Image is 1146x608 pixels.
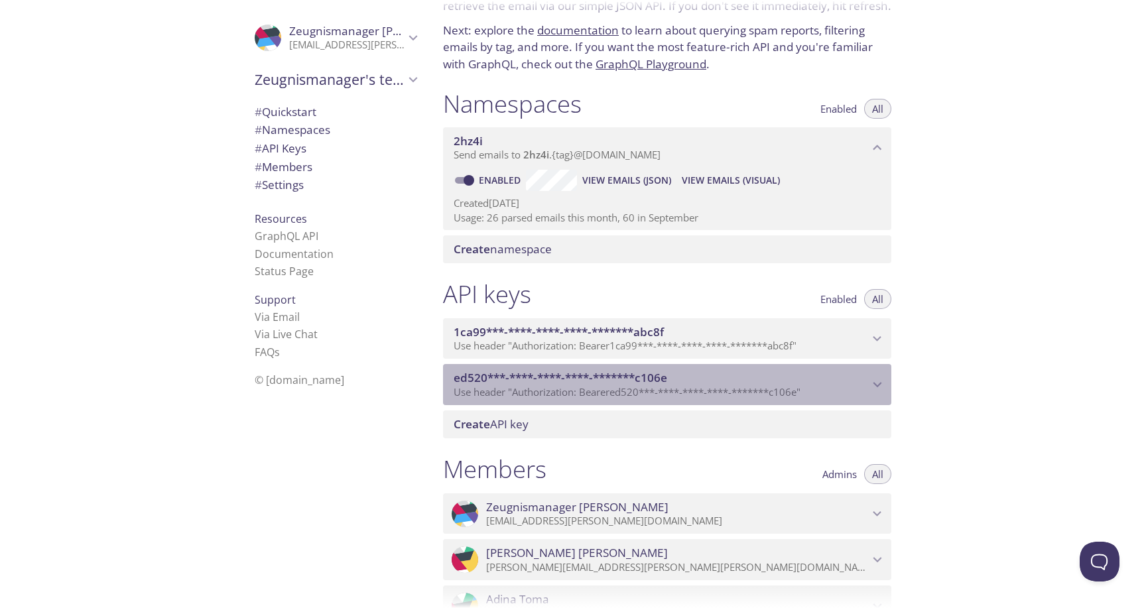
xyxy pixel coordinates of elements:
[454,241,490,257] span: Create
[255,310,300,324] a: Via Email
[255,177,262,192] span: #
[486,515,869,528] p: [EMAIL_ADDRESS][PERSON_NAME][DOMAIN_NAME]
[255,292,296,307] span: Support
[244,139,427,158] div: API Keys
[454,241,552,257] span: namespace
[255,159,312,174] span: Members
[577,170,676,191] button: View Emails (JSON)
[486,561,869,574] p: [PERSON_NAME][EMAIL_ADDRESS][PERSON_NAME][PERSON_NAME][DOMAIN_NAME]
[255,373,344,387] span: © [DOMAIN_NAME]
[244,62,427,97] div: Zeugnismanager's team
[443,493,891,534] div: Zeugnismanager Haufe
[443,454,546,484] h1: Members
[255,104,316,119] span: Quickstart
[454,416,529,432] span: API key
[255,141,306,156] span: API Keys
[812,289,865,309] button: Enabled
[255,212,307,226] span: Resources
[812,99,865,119] button: Enabled
[443,235,891,263] div: Create namespace
[454,211,881,225] p: Usage: 26 parsed emails this month, 60 in September
[255,141,262,156] span: #
[582,172,671,188] span: View Emails (JSON)
[454,416,490,432] span: Create
[255,345,280,359] a: FAQ
[814,464,865,484] button: Admins
[255,122,262,137] span: #
[486,546,668,560] span: [PERSON_NAME] [PERSON_NAME]
[864,289,891,309] button: All
[454,133,483,149] span: 2hz4i
[454,148,661,161] span: Send emails to . {tag} @[DOMAIN_NAME]
[596,56,706,72] a: GraphQL Playground
[289,38,405,52] p: [EMAIL_ADDRESS][PERSON_NAME][DOMAIN_NAME]
[443,89,582,119] h1: Namespaces
[682,172,780,188] span: View Emails (Visual)
[244,103,427,121] div: Quickstart
[443,410,891,438] div: Create API Key
[244,121,427,139] div: Namespaces
[443,127,891,168] div: 2hz4i namespace
[255,229,318,243] a: GraphQL API
[255,104,262,119] span: #
[244,176,427,194] div: Team Settings
[275,345,280,359] span: s
[255,264,314,278] a: Status Page
[255,247,334,261] a: Documentation
[244,158,427,176] div: Members
[443,22,891,73] p: Next: explore the to learn about querying spam reports, filtering emails by tag, and more. If you...
[864,464,891,484] button: All
[255,70,405,89] span: Zeugnismanager's team
[443,539,891,580] div: Gabriel Mateescu
[477,174,526,186] a: Enabled
[443,279,531,309] h1: API keys
[537,23,619,38] a: documentation
[255,327,318,341] a: Via Live Chat
[676,170,785,191] button: View Emails (Visual)
[523,148,549,161] span: 2hz4i
[255,159,262,174] span: #
[255,122,330,137] span: Namespaces
[255,177,304,192] span: Settings
[454,196,881,210] p: Created [DATE]
[289,23,472,38] span: Zeugnismanager [PERSON_NAME]
[486,500,668,515] span: Zeugnismanager [PERSON_NAME]
[1080,542,1119,581] iframe: Help Scout Beacon - Open
[244,16,427,60] div: Zeugnismanager Haufe
[864,99,891,119] button: All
